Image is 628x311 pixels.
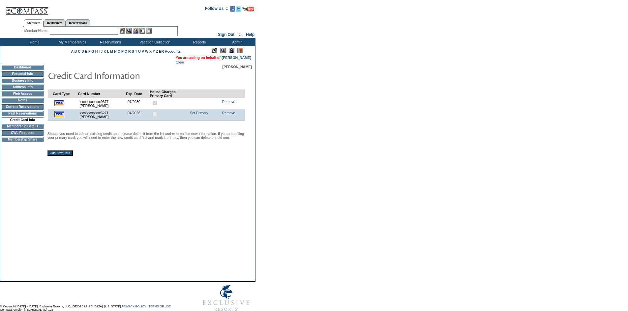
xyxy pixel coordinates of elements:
a: Members [24,19,44,27]
a: Remove [222,100,235,104]
img: View Mode [220,48,226,53]
a: L [107,49,109,53]
td: Notes [2,98,44,103]
a: Follow us on Twitter [236,8,241,12]
td: Current Reservations [2,104,44,110]
td: 04/2026 [126,109,150,121]
td: 07/2030 [126,98,150,109]
td: Home [15,38,53,46]
a: Z [156,49,158,53]
a: V [142,49,144,53]
td: Membership Share [2,137,44,142]
a: K [104,49,106,53]
img: Compass Home [6,2,48,15]
td: xxxxxxxxxxxx9377 [PERSON_NAME] [78,98,126,109]
a: Help [246,32,254,37]
a: Y [153,49,155,53]
a: J [101,49,103,53]
td: Web Access [2,91,44,96]
a: S [132,49,134,53]
a: B [75,49,77,53]
img: Become our fan on Facebook [230,6,235,12]
a: PRIVACY POLICY [122,305,146,308]
a: D [81,49,84,53]
img: Impersonate [229,48,234,53]
a: P [121,49,124,53]
span: You are acting on behalf of: [176,56,251,60]
a: W [145,49,148,53]
td: Card Number [78,90,126,98]
td: Past Reservations [2,111,44,116]
p: Should you need to edit an existing credit card, please delete it from the list and re-enter the ... [47,132,245,140]
a: E [85,49,87,53]
a: TERMS OF USE [149,305,171,308]
input: Add New Card [47,150,73,156]
a: Reservations [66,19,90,26]
img: b_edit.gif [120,28,125,34]
a: Set Primary [190,111,208,115]
td: Vacation Collection [129,38,180,46]
a: Subscribe to our YouTube Channel [242,8,254,12]
a: H [95,49,98,53]
a: Remove [222,111,235,115]
a: O [118,49,120,53]
span: :: [239,32,242,37]
a: N [114,49,117,53]
div: Member Name: [24,28,50,34]
td: xxxxxxxxxxxx6271 [PERSON_NAME] [78,109,126,121]
a: U [138,49,141,53]
img: Reservations [139,28,145,34]
td: Personal Info [2,71,44,77]
a: M [110,49,113,53]
td: Exp. Date [126,90,150,98]
td: Follow Us :: [205,6,228,13]
img: b_calculator.gif [146,28,152,34]
td: Reservations [91,38,129,46]
a: I [99,49,100,53]
img: View [126,28,132,34]
a: X [149,49,152,53]
td: My Memberships [53,38,91,46]
a: Residences [44,19,66,26]
td: Reports [180,38,218,46]
td: CWL Requests [2,130,44,136]
td: Business Info [2,78,44,83]
span: [PERSON_NAME] [223,65,252,69]
td: Card Type [53,90,78,98]
img: Log Concern/Member Elevation [237,48,243,53]
a: A [71,49,74,53]
a: ER Accounts [159,49,181,53]
a: T [135,49,137,53]
a: Sign Out [218,32,234,37]
td: Membership Details [2,124,44,129]
a: C [78,49,80,53]
td: Credit Card Info [2,117,44,122]
img: Edit Mode [212,48,217,53]
img: icon_cc_visa.gif [54,100,64,106]
img: Follow us on Twitter [236,6,241,12]
a: F [88,49,91,53]
a: Clear [176,60,184,64]
a: G [91,49,94,53]
a: Q [125,49,127,53]
td: Dashboard [2,65,44,70]
img: pgTtlCreditCardInfo.gif [48,69,180,82]
img: Impersonate [133,28,138,34]
td: Admin [218,38,255,46]
img: Subscribe to our YouTube Channel [242,7,254,12]
img: icon_cc_visa.gif [54,111,64,117]
a: Become our fan on Facebook [230,8,235,12]
a: [PERSON_NAME] [222,56,251,60]
td: Address Info [2,85,44,90]
td: House Charges Primary Card [150,90,188,98]
a: R [128,49,131,53]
